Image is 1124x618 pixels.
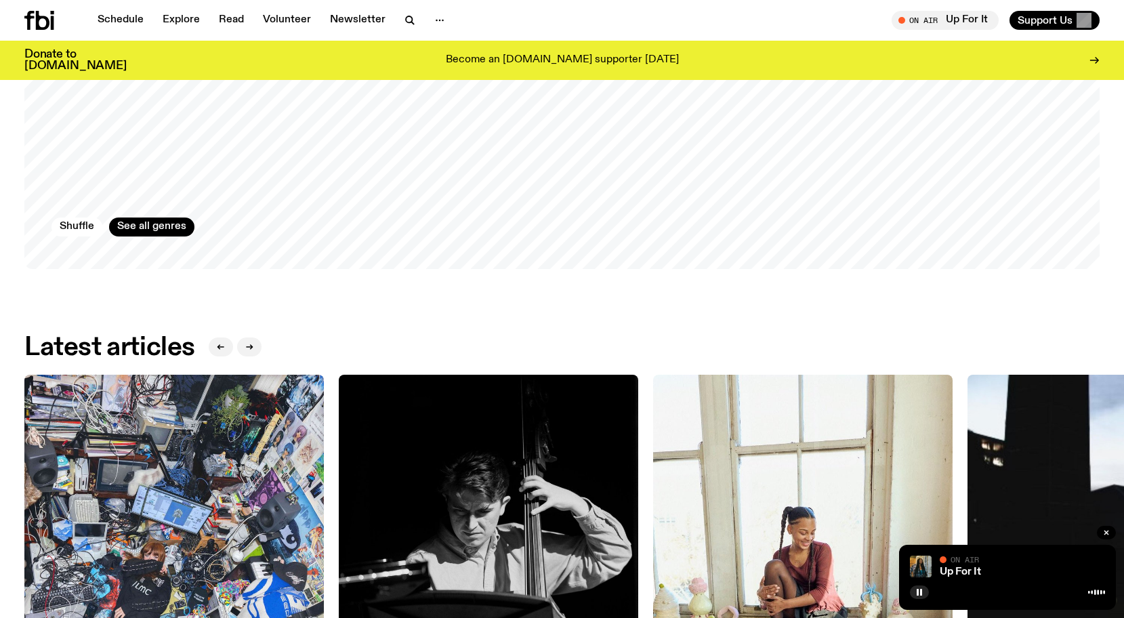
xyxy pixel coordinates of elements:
button: Shuffle [51,218,102,236]
a: Schedule [89,11,152,30]
h2: Latest articles [24,335,195,360]
a: Up For It [940,566,981,577]
a: Explore [154,11,208,30]
button: Support Us [1009,11,1100,30]
span: Support Us [1018,14,1073,26]
a: Volunteer [255,11,319,30]
button: On AirUp For It [892,11,999,30]
span: On Air [951,555,979,564]
p: Become an [DOMAIN_NAME] supporter [DATE] [446,54,679,66]
h3: Donate to [DOMAIN_NAME] [24,49,127,72]
a: Read [211,11,252,30]
img: Ify - a Brown Skin girl with black braided twists, looking up to the side with her tongue stickin... [910,556,932,577]
a: Newsletter [322,11,394,30]
a: See all genres [109,218,194,236]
